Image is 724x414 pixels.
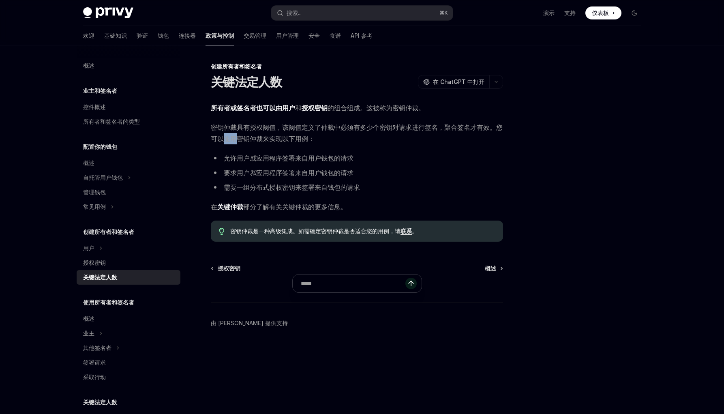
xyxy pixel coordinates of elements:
[83,203,106,210] font: 常见用例
[179,26,196,45] a: 连接器
[360,104,425,112] font: 。这被称为密钥仲裁。
[308,32,320,39] font: 安全
[104,32,127,39] font: 基础知识
[592,9,609,16] font: 仪表板
[244,26,266,45] a: 交易管理
[77,255,180,270] a: 授权密钥
[83,274,117,281] font: 关键法定人数
[628,6,641,19] button: 切换暗模式
[77,156,180,170] a: 概述
[330,32,341,39] font: 食谱
[83,118,140,125] font: 所有者和签名者的类型
[244,32,266,39] font: 交易管理
[256,154,353,162] font: 应用程序签署来自用户钱包的请求
[83,26,94,45] a: 欢迎
[271,6,453,20] button: 搜索...⌘K
[206,26,234,45] a: 政策与控制
[564,9,576,17] a: 支持
[308,26,320,45] a: 安全
[287,9,302,16] font: 搜索...
[218,265,240,272] font: 授权密钥
[401,227,412,234] font: 联系
[83,62,94,69] font: 概述
[276,26,299,45] a: 用户管理
[83,344,111,351] font: 其他签名者
[439,10,444,16] font: ⌘
[211,104,295,112] a: 所有者或签名者也可以由用户
[83,359,106,366] font: 签署请求
[412,227,418,234] font: 。
[211,203,217,211] font: 在
[217,203,243,211] a: 关键仲裁
[276,32,299,39] font: 用户管理
[83,373,106,380] font: 采取行动
[83,174,123,181] font: 自托管用户钱包
[243,203,347,211] font: 部分了解有关关键仲裁的更多信息。
[485,265,496,272] font: 概述
[485,264,502,272] a: 概述
[77,185,180,199] a: 管理钱包
[302,104,328,112] a: 授权密钥
[83,245,94,251] font: 用户
[77,311,180,326] a: 概述
[250,154,256,162] font: 或
[351,32,373,39] font: API 参考
[137,32,148,39] font: 验证
[77,370,180,384] a: 采取行动
[104,26,127,45] a: 基础知识
[351,26,373,45] a: API 参考
[295,104,302,112] font: 和
[83,87,117,94] font: 业主和签名者
[219,228,225,235] svg: 提示
[158,26,169,45] a: 钱包
[211,320,288,326] font: 由 [PERSON_NAME] 提供支持
[224,169,250,177] font: 要求用户
[211,75,282,89] font: 关键法定人数
[256,169,353,177] font: 应用程序签署来自用户钱包的请求
[405,278,417,289] button: 发送消息
[83,399,117,405] font: 关键法定人数
[158,32,169,39] font: 钱包
[77,355,180,370] a: 签署请求
[137,26,148,45] a: 验证
[224,154,250,162] font: 允许用户
[83,7,133,19] img: 深色标志
[212,264,240,272] a: 授权密钥
[83,32,94,39] font: 欢迎
[83,259,106,266] font: 授权密钥
[179,32,196,39] font: 连接器
[83,330,94,337] font: 业主
[211,123,503,143] font: 密钥仲裁具有授权阈值，该阈值定义了仲裁中必须有多少个密钥对请求进行签名，聚合签名才有效。您可以使用密钥仲裁来实现以下用例：
[211,319,288,327] a: 由 [PERSON_NAME] 提供支持
[564,9,576,16] font: 支持
[77,58,180,73] a: 概述
[230,227,401,234] font: 密钥仲裁是一种高级集成。如需确定密钥仲裁是否适合您的用例，请
[224,183,360,191] font: 需要一组分布式授权密钥来签署来自钱包的请求
[211,63,262,70] font: 创建所有者和签名者
[543,9,555,17] a: 演示
[418,75,489,89] button: 在 ChatGPT 中打开
[444,10,448,16] font: K
[77,270,180,285] a: 关键法定人数
[83,315,94,322] font: 概述
[83,299,134,306] font: 使用所有者和签名者
[83,228,134,235] font: 创建所有者和签名者
[433,78,484,85] font: 在 ChatGPT 中打开
[585,6,621,19] a: 仪表板
[330,26,341,45] a: 食谱
[328,104,360,112] font: 的组合组成
[77,100,180,114] a: 控件概述
[206,32,234,39] font: 政策与控制
[83,103,106,110] font: 控件概述
[83,143,117,150] font: 配置你的钱包
[401,227,412,235] a: 联系
[77,114,180,129] a: 所有者和签名者的类型
[83,189,106,195] font: 管理钱包
[250,169,256,177] font: 和
[83,159,94,166] font: 概述
[543,9,555,16] font: 演示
